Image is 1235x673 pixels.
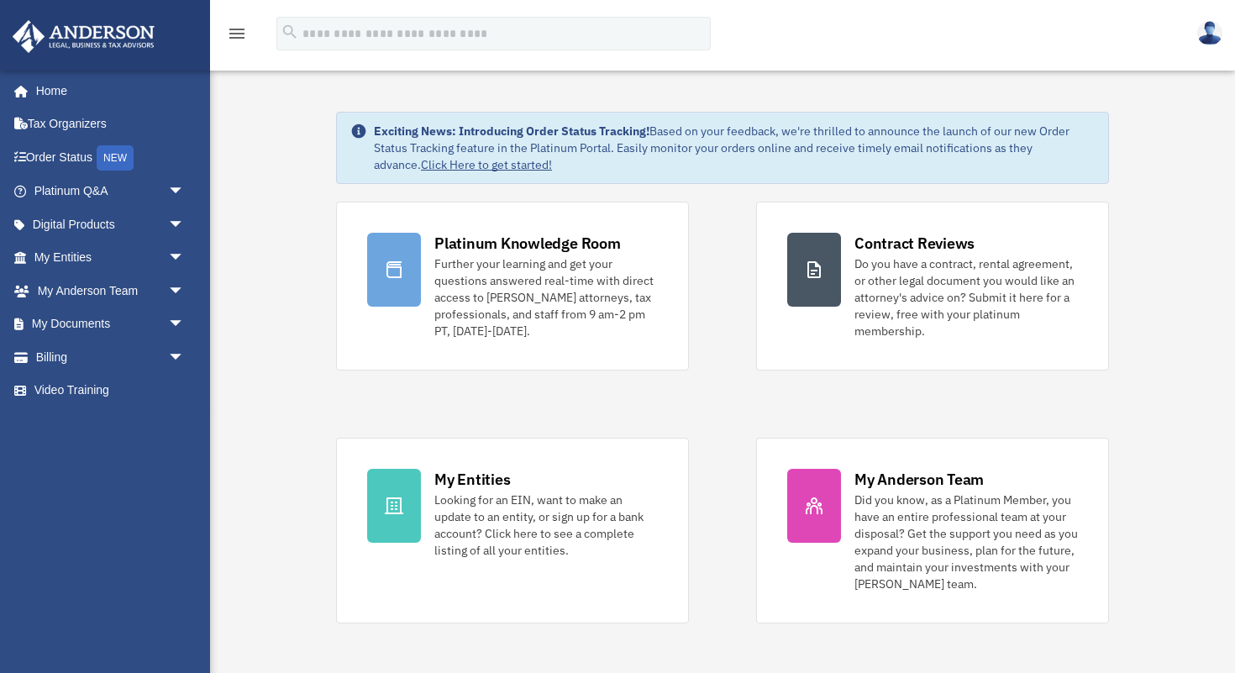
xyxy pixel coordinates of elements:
[434,492,658,559] div: Looking for an EIN, want to make an update to an entity, or sign up for a bank account? Click her...
[854,469,984,490] div: My Anderson Team
[12,208,210,241] a: Digital Productsarrow_drop_down
[12,140,210,175] a: Order StatusNEW
[434,255,658,339] div: Further your learning and get your questions answered real-time with direct access to [PERSON_NAM...
[434,233,621,254] div: Platinum Knowledge Room
[854,492,1078,592] div: Did you know, as a Platinum Member, you have an entire professional team at your disposal? Get th...
[97,145,134,171] div: NEW
[374,123,1095,173] div: Based on your feedback, we're thrilled to announce the launch of our new Order Status Tracking fe...
[168,274,202,308] span: arrow_drop_down
[336,202,689,371] a: Platinum Knowledge Room Further your learning and get your questions answered real-time with dire...
[281,23,299,41] i: search
[854,255,1078,339] div: Do you have a contract, rental agreement, or other legal document you would like an attorney's ad...
[336,438,689,623] a: My Entities Looking for an EIN, want to make an update to an entity, or sign up for a bank accoun...
[12,274,210,308] a: My Anderson Teamarrow_drop_down
[854,233,975,254] div: Contract Reviews
[756,438,1109,623] a: My Anderson Team Did you know, as a Platinum Member, you have an entire professional team at your...
[8,20,160,53] img: Anderson Advisors Platinum Portal
[12,74,202,108] a: Home
[227,29,247,44] a: menu
[168,340,202,375] span: arrow_drop_down
[168,208,202,242] span: arrow_drop_down
[1197,21,1222,45] img: User Pic
[227,24,247,44] i: menu
[168,241,202,276] span: arrow_drop_down
[12,241,210,275] a: My Entitiesarrow_drop_down
[12,175,210,208] a: Platinum Q&Aarrow_drop_down
[168,308,202,342] span: arrow_drop_down
[421,157,552,172] a: Click Here to get started!
[756,202,1109,371] a: Contract Reviews Do you have a contract, rental agreement, or other legal document you would like...
[12,308,210,341] a: My Documentsarrow_drop_down
[12,340,210,374] a: Billingarrow_drop_down
[434,469,510,490] div: My Entities
[12,108,210,141] a: Tax Organizers
[12,374,210,407] a: Video Training
[374,124,649,139] strong: Exciting News: Introducing Order Status Tracking!
[168,175,202,209] span: arrow_drop_down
